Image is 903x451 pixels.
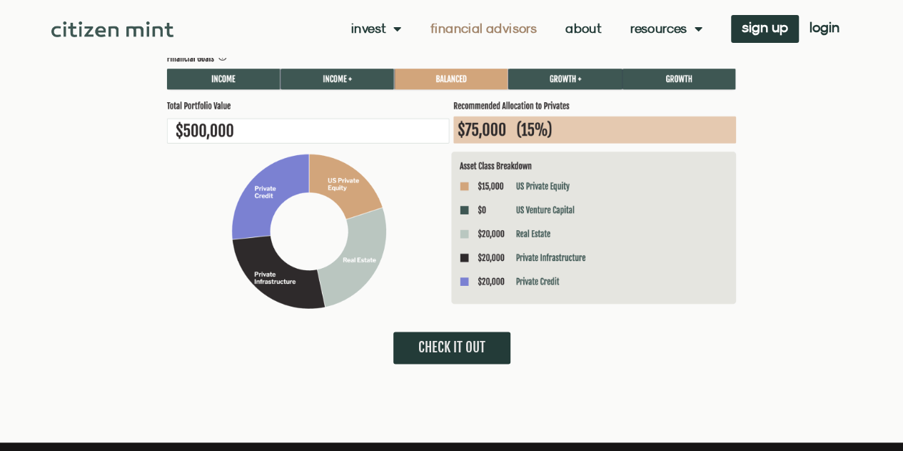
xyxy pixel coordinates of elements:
[809,22,839,32] span: login
[430,21,537,36] a: Financial Advisors
[565,21,602,36] a: About
[51,21,173,37] img: Citizen Mint
[799,15,850,43] a: login
[351,21,402,36] a: Invest
[742,22,788,32] span: sign up
[418,339,485,357] span: CHECK IT OUT
[630,21,702,36] a: Resources
[731,15,799,43] a: sign up
[393,332,510,364] a: CHECK IT OUT
[351,21,702,36] nav: Menu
